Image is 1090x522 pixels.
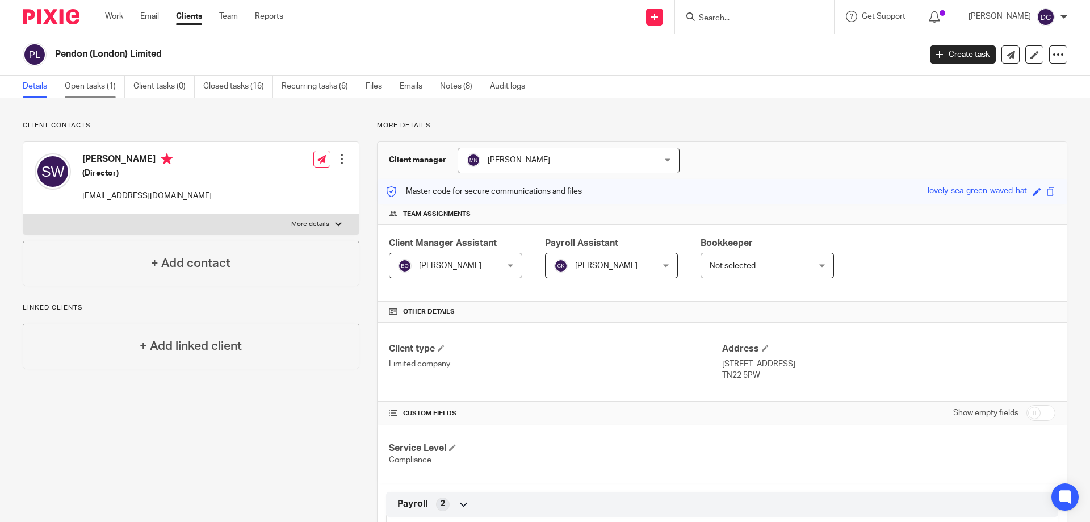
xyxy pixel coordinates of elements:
h4: + Add contact [151,254,230,272]
a: Clients [176,11,202,22]
span: [PERSON_NAME] [419,262,481,270]
a: Recurring tasks (6) [282,76,357,98]
img: svg%3E [23,43,47,66]
img: svg%3E [1037,8,1055,26]
a: Closed tasks (16) [203,76,273,98]
div: lovely-sea-green-waved-hat [928,185,1027,198]
a: Email [140,11,159,22]
h4: Address [722,343,1055,355]
h4: + Add linked client [140,337,242,355]
span: Compliance [389,456,431,464]
a: Work [105,11,123,22]
span: Payroll Assistant [545,239,618,248]
h5: (Director) [82,168,212,179]
h2: Pendon (London) Limited [55,48,741,60]
span: Team assignments [403,210,471,219]
p: TN22 5PW [722,370,1055,381]
img: svg%3E [554,259,568,273]
img: Pixie [23,9,79,24]
img: svg%3E [398,259,412,273]
label: Show empty fields [953,407,1018,419]
h4: [PERSON_NAME] [82,153,212,168]
img: svg%3E [35,153,71,190]
span: Get Support [862,12,905,20]
a: Reports [255,11,283,22]
a: Details [23,76,56,98]
span: [PERSON_NAME] [488,156,550,164]
p: Client contacts [23,121,359,130]
a: Client tasks (0) [133,76,195,98]
a: Notes (8) [440,76,481,98]
p: More details [291,220,329,229]
a: Files [366,76,391,98]
img: svg%3E [467,153,480,167]
span: Payroll [397,498,427,510]
p: [EMAIL_ADDRESS][DOMAIN_NAME] [82,190,212,202]
span: [PERSON_NAME] [575,262,638,270]
span: Client Manager Assistant [389,239,497,248]
p: Linked clients [23,303,359,312]
h3: Client manager [389,154,446,166]
p: Master code for secure communications and files [386,186,582,197]
h4: Service Level [389,442,722,454]
a: Emails [400,76,431,98]
i: Primary [161,153,173,165]
a: Create task [930,45,996,64]
span: 2 [441,498,445,510]
span: Bookkeeper [701,239,753,248]
p: Limited company [389,358,722,370]
p: [STREET_ADDRESS] [722,358,1055,370]
h4: Client type [389,343,722,355]
h4: CUSTOM FIELDS [389,409,722,418]
input: Search [698,14,800,24]
a: Team [219,11,238,22]
p: More details [377,121,1067,130]
a: Audit logs [490,76,534,98]
span: Not selected [710,262,756,270]
a: Open tasks (1) [65,76,125,98]
p: [PERSON_NAME] [969,11,1031,22]
span: Other details [403,307,455,316]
